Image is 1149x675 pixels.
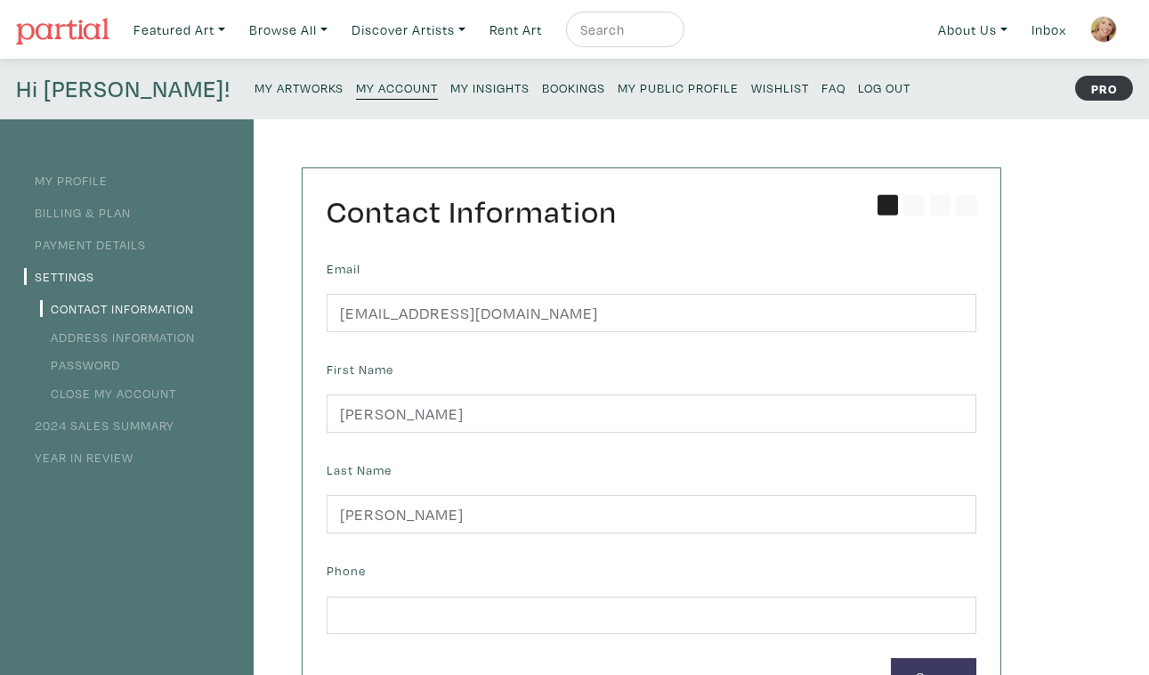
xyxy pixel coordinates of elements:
small: My Insights [450,79,530,96]
a: Payment Details [24,236,146,253]
small: My Artworks [255,79,344,96]
a: My Insights [450,75,530,99]
a: FAQ [821,75,846,99]
a: Log Out [858,75,910,99]
small: Log Out [858,79,910,96]
small: Bookings [542,79,605,96]
a: 2024 Sales Summary [24,417,174,434]
a: Address Information [40,329,195,346]
a: About Us [930,12,1015,48]
a: Browse All [241,12,336,48]
a: Year in Review [24,449,134,466]
a: My Profile [24,172,108,189]
h4: Hi [PERSON_NAME]! [16,75,231,103]
img: phpThumb.php [1090,16,1117,43]
small: My Account [356,79,438,96]
a: Close My Account [40,385,176,402]
a: Rent Art [481,12,550,48]
h2: Contact Information [327,192,976,231]
input: Search [579,19,668,41]
label: Phone [327,561,366,581]
label: First Name [327,360,393,379]
strong: PRO [1075,76,1133,101]
a: Wishlist [751,75,809,99]
a: Featured Art [125,12,233,48]
a: Settings [24,268,94,285]
a: Password [40,356,120,373]
small: My Public Profile [618,79,739,96]
small: Wishlist [751,79,809,96]
a: Bookings [542,75,605,99]
a: My Public Profile [618,75,739,99]
a: Inbox [1024,12,1074,48]
a: Billing & Plan [24,204,131,221]
a: Discover Artists [344,12,473,48]
a: My Artworks [255,75,344,99]
label: Last Name [327,460,392,480]
a: My Account [356,75,438,100]
label: Email [327,259,360,279]
small: FAQ [821,79,846,96]
a: Contact Information [40,300,194,317]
